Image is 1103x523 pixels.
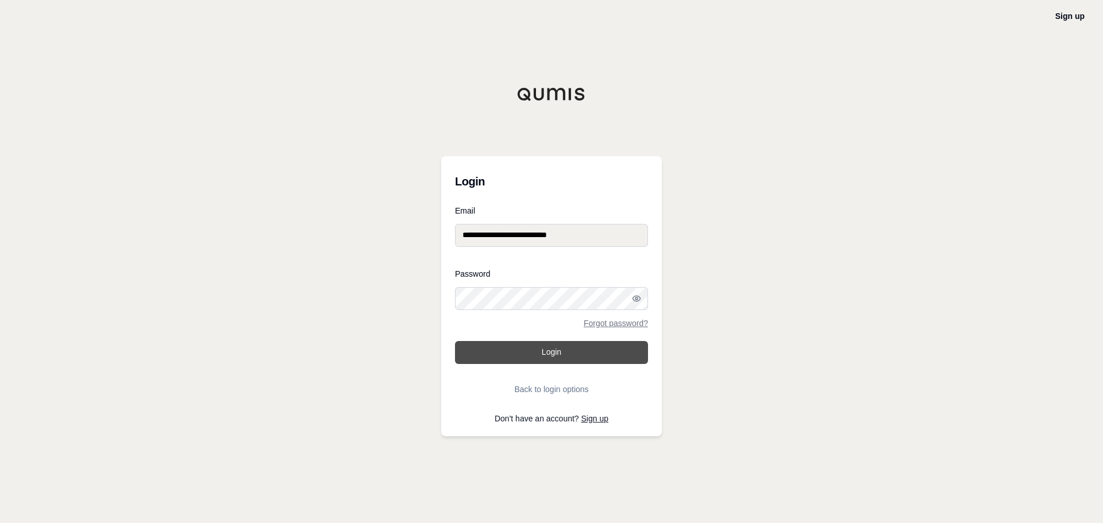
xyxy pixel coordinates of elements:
[455,207,648,215] label: Email
[584,319,648,327] a: Forgot password?
[455,170,648,193] h3: Login
[1055,11,1085,21] a: Sign up
[455,341,648,364] button: Login
[455,378,648,401] button: Back to login options
[455,414,648,423] p: Don't have an account?
[517,87,586,101] img: Qumis
[455,270,648,278] label: Password
[581,414,608,423] a: Sign up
